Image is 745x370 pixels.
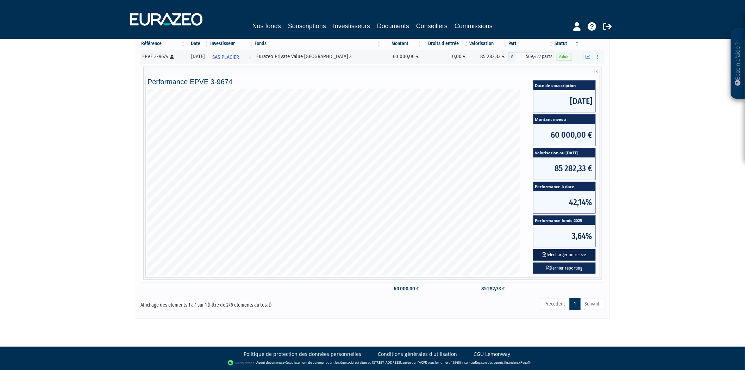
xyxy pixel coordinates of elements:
th: Investisseur: activer pour trier la colonne par ordre croissant [209,38,254,50]
span: [DATE] [533,90,595,112]
td: 60 000,00 € [382,50,423,64]
div: A - Eurazeo Private Value Europe 3 [508,52,554,61]
a: Commissions [455,21,493,31]
th: Montant: activer pour trier la colonne par ordre croissant [382,38,423,50]
img: 1732889491-logotype_eurazeo_blanc_rvb.png [130,13,202,26]
i: Voir l'investisseur [249,51,251,64]
span: 85 282,33 € [533,158,595,179]
th: Droits d'entrée: activer pour trier la colonne par ordre croissant [423,38,470,50]
td: 85 282,33 € [469,283,508,295]
a: Politique de protection des données personnelles [244,351,361,358]
div: EPVE 3-9674 [142,53,184,60]
a: 1 [570,298,581,310]
td: 85 282,33 € [469,50,508,64]
span: A [508,52,515,61]
a: Nos fonds [252,21,281,31]
div: Eurazeo Private Value [GEOGRAPHIC_DATA] 3 [256,53,379,60]
th: Part: activer pour trier la colonne par ordre croissant [508,38,554,50]
span: 3,64% [533,225,595,247]
p: Besoin d'aide ? [734,32,742,95]
td: 60 000,00 € [382,283,423,295]
th: Valorisation: activer pour trier la colonne par ordre croissant [469,38,508,50]
span: Performance à date [533,182,595,192]
button: Télécharger un relevé [533,249,596,261]
a: Conseillers [416,21,447,31]
a: Investisseurs [333,21,370,31]
th: Date: activer pour trier la colonne par ordre croissant [186,38,209,50]
th: Fonds: activer pour trier la colonne par ordre croissant [254,38,382,50]
span: Montant investi [533,115,595,124]
a: Dernier reporting [533,263,596,274]
span: Valide [557,54,572,60]
div: - Agent de (établissement de paiement dont le siège social est situé au [STREET_ADDRESS], agréé p... [7,359,738,366]
img: logo-lemonway.png [228,359,255,366]
h4: Performance EPVE 3-9674 [148,78,597,86]
th: Statut : activer pour trier la colonne par ordre d&eacute;croissant [554,38,580,50]
span: SAS PLACIER [212,51,239,64]
a: Registre des agents financiers (Regafi) [475,360,531,365]
span: 42,14% [533,191,595,213]
i: [Français] Personne physique [170,55,174,59]
span: 60 000,00 € [533,124,595,146]
div: [DATE] [189,53,207,60]
a: CGU Lemonway [474,351,510,358]
span: Performance fonds 2025 [533,216,595,225]
span: Valorisation au [DATE] [533,148,595,158]
a: Documents [377,21,409,31]
td: 0,00 € [423,50,470,64]
a: Conditions générales d'utilisation [378,351,457,358]
th: Référence : activer pour trier la colonne par ordre croissant [140,38,186,50]
a: Lemonway [270,360,286,365]
a: Souscriptions [288,21,326,32]
span: 569,422 parts [515,52,554,61]
span: Date de souscription [533,81,595,90]
a: SAS PLACIER [209,50,254,64]
div: Affichage des éléments 1 à 1 sur 1 (filtré de 276 éléments au total) [140,297,328,309]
